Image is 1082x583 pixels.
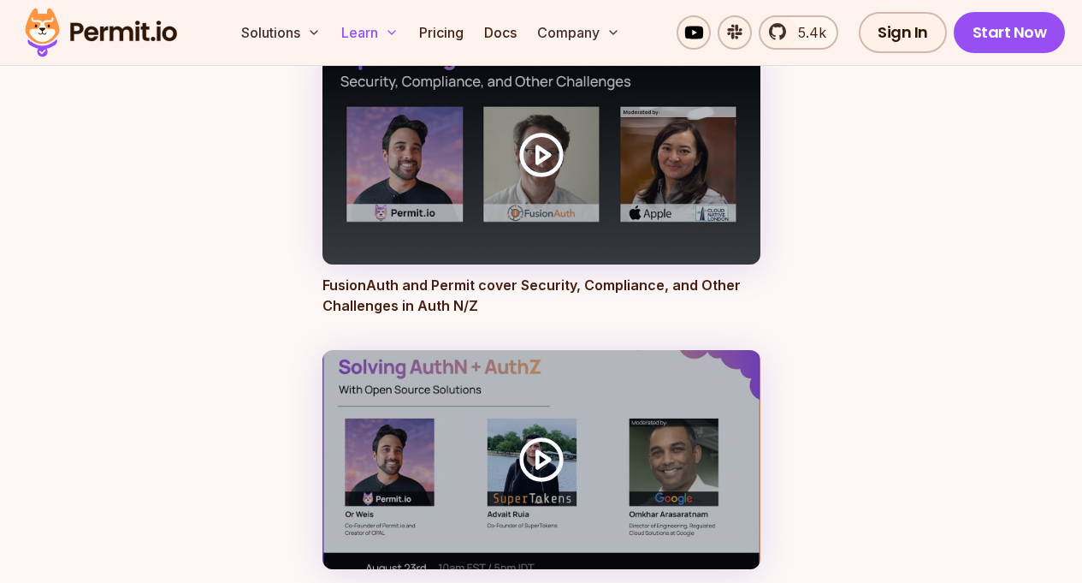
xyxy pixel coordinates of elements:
[334,15,405,50] button: Learn
[859,12,947,53] a: Sign In
[477,15,523,50] a: Docs
[234,15,328,50] button: Solutions
[759,15,838,50] a: 5.4k
[954,12,1066,53] a: Start Now
[412,15,470,50] a: Pricing
[322,275,760,316] p: FusionAuth and Permit cover Security, Compliance, and Other Challenges in Auth N/Z
[17,3,185,62] img: Permit logo
[530,15,627,50] button: Company
[788,22,826,43] span: 5.4k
